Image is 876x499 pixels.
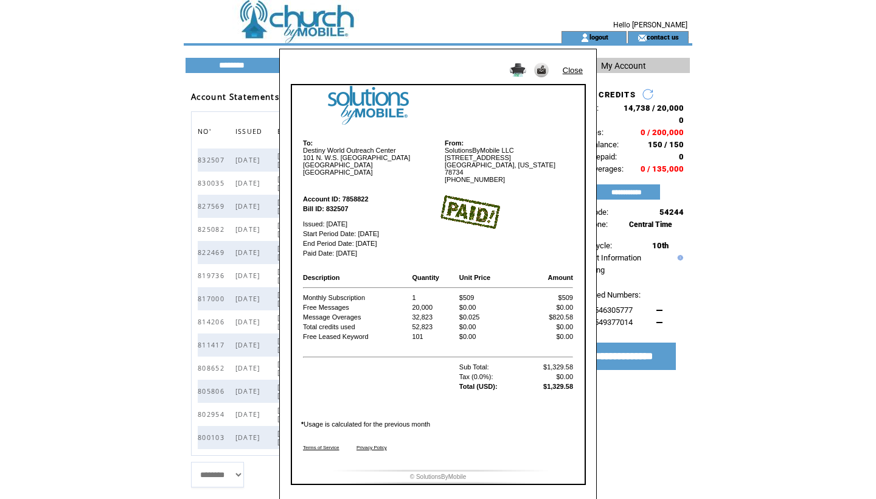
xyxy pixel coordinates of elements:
td: Tax (0.0%): [459,372,523,381]
a: Terms of Service [303,445,339,450]
b: Description [303,274,340,281]
b: Unit Price [459,274,490,281]
td: $509 [524,293,574,302]
td: Total credits used [302,323,410,331]
td: Paid Date: [DATE] [302,249,437,257]
td: Monthly Subscription [302,293,410,302]
td: $0.00 [524,303,574,312]
td: Free Leased Keyword [302,332,410,341]
td: 52,823 [411,323,457,331]
a: Close [563,66,583,75]
td: Message Overages [302,313,410,321]
td: End Period Date: [DATE] [302,239,437,248]
td: $0.00 [459,303,523,312]
td: Free Messages [302,303,410,312]
td: $1,329.58 [524,363,574,371]
img: Print it [510,63,526,77]
td: 101 [411,332,457,341]
img: footer bottom image [292,482,585,484]
b: Total (USD): [459,383,498,390]
img: logo image [292,85,585,125]
td: Destiny World Outreach Center 101 N. W.S. [GEOGRAPHIC_DATA] [GEOGRAPHIC_DATA] [GEOGRAPHIC_DATA] [302,139,437,184]
td: $0.00 [524,332,574,341]
td: Issued: [DATE] [302,214,437,228]
td: $820.58 [524,313,574,321]
a: Privacy Policy [356,445,387,450]
font: © SolutionsByMobile [410,473,466,480]
img: footer image [292,470,585,472]
b: From: [445,139,464,147]
td: $0.00 [459,323,523,331]
b: $1,329.58 [543,383,573,390]
td: Start Period Date: [DATE] [302,229,437,238]
b: Account ID: 7858822 [303,195,369,203]
td: SolutionsByMobile LLC [STREET_ADDRESS] [GEOGRAPHIC_DATA], [US_STATE] 78734 [PHONE_NUMBER] [439,139,574,184]
td: $509 [459,293,523,302]
td: $0.00 [524,372,574,381]
b: Quantity [412,274,439,281]
b: Amount [547,274,573,281]
img: paid image [439,195,500,229]
td: $0.00 [459,332,523,341]
td: Sub Total: [459,363,523,371]
a: Send it to my email [534,71,549,79]
td: 20,000 [411,303,457,312]
font: Usage is calculated for the previous month [301,420,430,428]
td: 32,823 [411,313,457,321]
img: Send it to my email [534,63,549,77]
b: Bill ID: 832507 [303,205,349,212]
td: 1 [411,293,457,302]
td: $0.00 [524,323,574,331]
td: $0.025 [459,313,523,321]
b: To: [303,139,313,147]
